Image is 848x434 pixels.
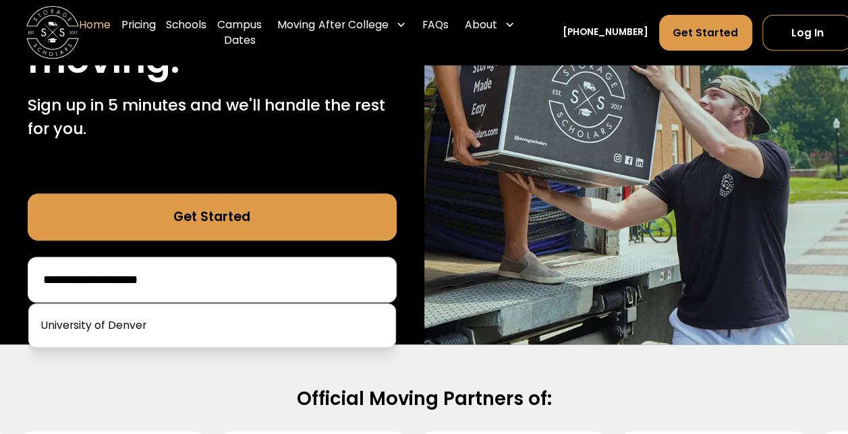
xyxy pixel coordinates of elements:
[79,7,111,59] a: Home
[166,7,206,59] a: Schools
[43,387,805,411] h2: Official Moving Partners of:
[26,7,79,59] img: Storage Scholars main logo
[659,15,752,51] a: Get Started
[563,26,648,40] a: [PHONE_NUMBER]
[465,17,497,32] div: About
[459,7,521,44] div: About
[28,193,397,241] a: Get Started
[422,7,449,59] a: FAQs
[121,7,156,59] a: Pricing
[273,7,412,44] div: Moving After College
[28,93,397,140] p: Sign up in 5 minutes and we'll handle the rest for you.
[277,17,388,32] div: Moving After College
[26,7,79,59] a: home
[217,7,262,59] a: Campus Dates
